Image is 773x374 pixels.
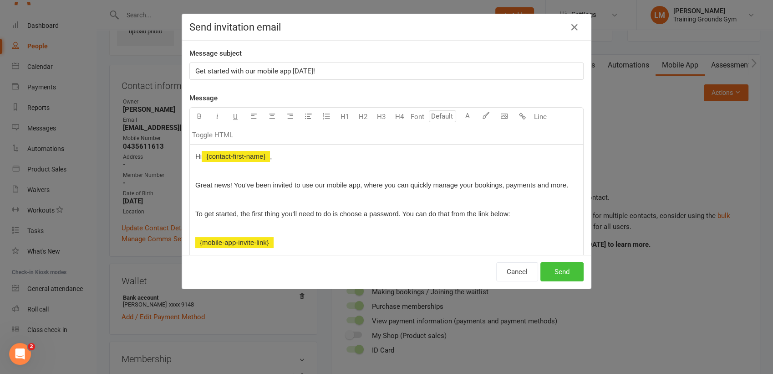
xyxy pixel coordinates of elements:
[372,108,390,126] button: H3
[195,67,315,75] span: Get started with our mobile app [DATE]!
[226,108,244,126] button: U
[408,108,427,126] button: Font
[567,20,582,35] button: Close
[195,181,568,189] span: Great news! You've been invited to use our mobile app, where you can quickly manage your bookings...
[429,110,456,122] input: Default
[233,113,238,121] span: U
[195,210,510,218] span: To get started, the first thing you'll need to do is choose a password. You can do that from the ...
[354,108,372,126] button: H2
[28,343,35,350] span: 2
[189,93,218,104] label: Message
[195,152,202,160] span: Hi
[531,108,549,126] button: Line
[189,48,242,59] label: Message subject
[540,262,584,281] button: Send
[458,108,477,126] button: A
[9,343,31,365] iframe: Intercom live chat
[270,152,272,160] span: ,
[390,108,408,126] button: H4
[190,126,235,144] button: Toggle HTML
[496,262,538,281] button: Cancel
[336,108,354,126] button: H1
[189,21,584,33] h4: Send invitation email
